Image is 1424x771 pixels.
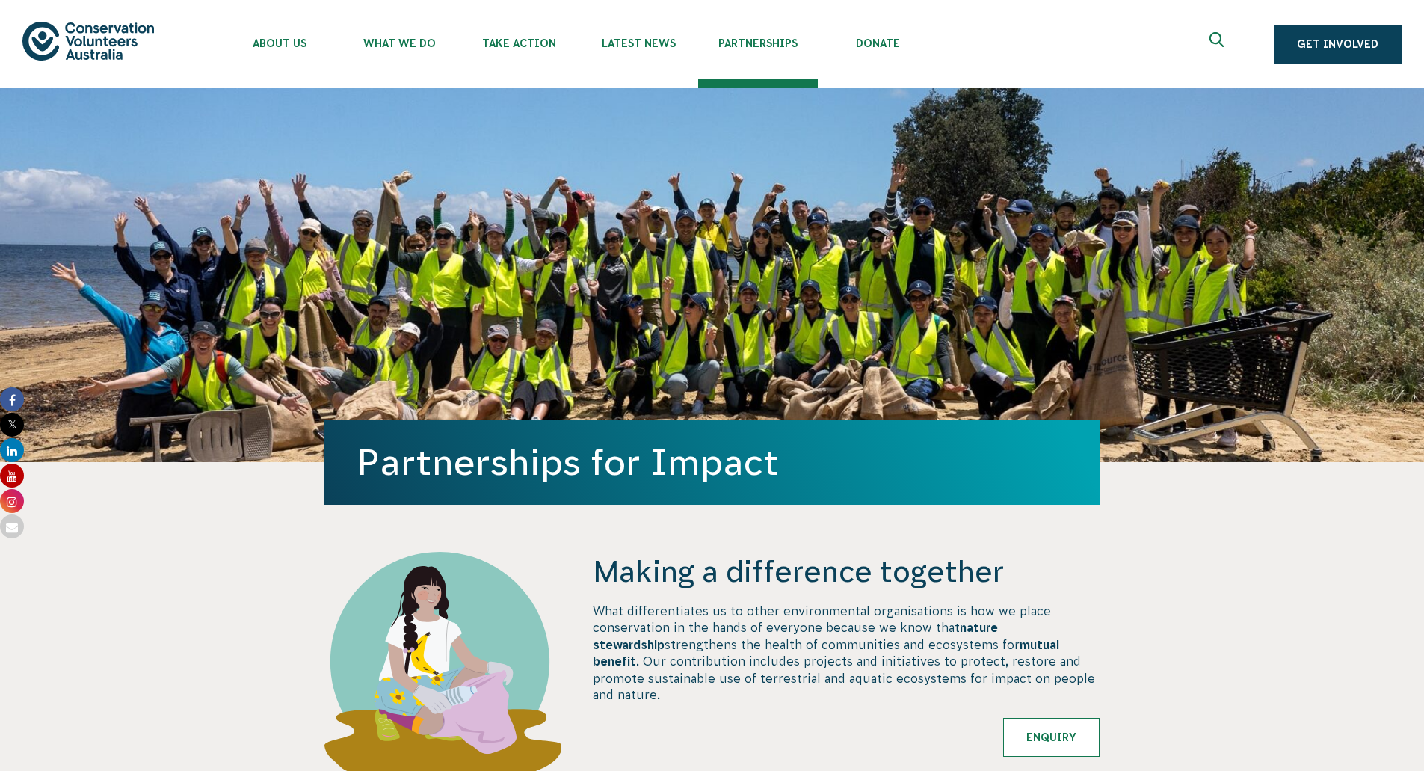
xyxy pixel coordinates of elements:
[593,603,1100,703] p: What differentiates us to other environmental organisations is how we place conservation in the h...
[1003,718,1100,757] a: Enquiry
[220,37,339,49] span: About Us
[459,37,579,49] span: Take Action
[818,37,937,49] span: Donate
[339,37,459,49] span: What We Do
[579,37,698,49] span: Latest News
[1200,26,1236,62] button: Expand search box Close search box
[357,442,1067,482] h1: Partnerships for Impact
[1274,25,1402,64] a: Get Involved
[1209,32,1228,56] span: Expand search box
[22,22,154,60] img: logo.svg
[593,621,998,651] strong: nature stewardship
[593,552,1100,591] h4: Making a difference together
[698,37,818,49] span: Partnerships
